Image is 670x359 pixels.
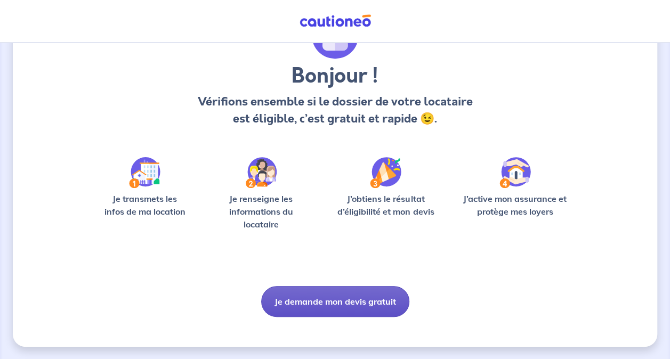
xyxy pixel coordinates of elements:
button: Je demande mon devis gratuit [261,286,409,317]
p: Je transmets les infos de ma location [98,192,191,218]
img: /static/c0a346edaed446bb123850d2d04ad552/Step-2.svg [246,157,277,188]
p: J’active mon assurance et protège mes loyers [458,192,572,218]
img: /static/bfff1cf634d835d9112899e6a3df1a5d/Step-4.svg [499,157,531,188]
p: J’obtiens le résultat d’éligibilité et mon devis [330,192,441,218]
img: /static/f3e743aab9439237c3e2196e4328bba9/Step-3.svg [370,157,401,188]
h3: Bonjour ! [197,63,473,89]
img: Cautioneo [295,14,375,28]
img: /static/90a569abe86eec82015bcaae536bd8e6/Step-1.svg [129,157,160,188]
p: Vérifions ensemble si le dossier de votre locataire est éligible, c’est gratuit et rapide 😉. [197,93,473,127]
p: Je renseigne les informations du locataire [208,192,313,231]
